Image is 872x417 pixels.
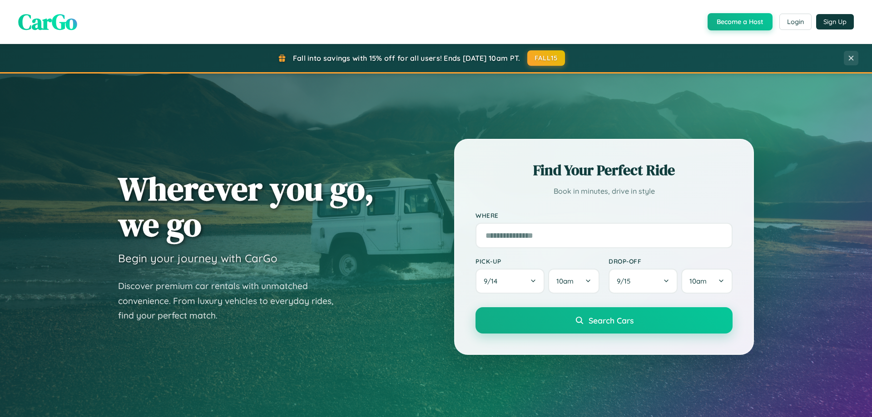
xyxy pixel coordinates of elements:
[708,13,773,30] button: Become a Host
[609,257,733,265] label: Drop-off
[617,277,635,285] span: 9 / 15
[476,185,733,198] p: Book in minutes, drive in style
[779,14,812,30] button: Login
[476,269,545,294] button: 9/14
[476,211,733,219] label: Where
[548,269,599,294] button: 10am
[527,50,565,66] button: FALL15
[118,171,374,242] h1: Wherever you go, we go
[689,277,707,285] span: 10am
[118,279,345,323] p: Discover premium car rentals with unmatched convenience. From luxury vehicles to everyday rides, ...
[589,315,634,325] span: Search Cars
[484,277,502,285] span: 9 / 14
[118,251,277,265] h3: Begin your journey with CarGo
[681,269,733,294] button: 10am
[293,54,520,63] span: Fall into savings with 15% off for all users! Ends [DATE] 10am PT.
[18,7,77,37] span: CarGo
[476,257,599,265] label: Pick-up
[556,277,574,285] span: 10am
[609,269,678,294] button: 9/15
[476,160,733,180] h2: Find Your Perfect Ride
[816,14,854,29] button: Sign Up
[476,307,733,334] button: Search Cars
